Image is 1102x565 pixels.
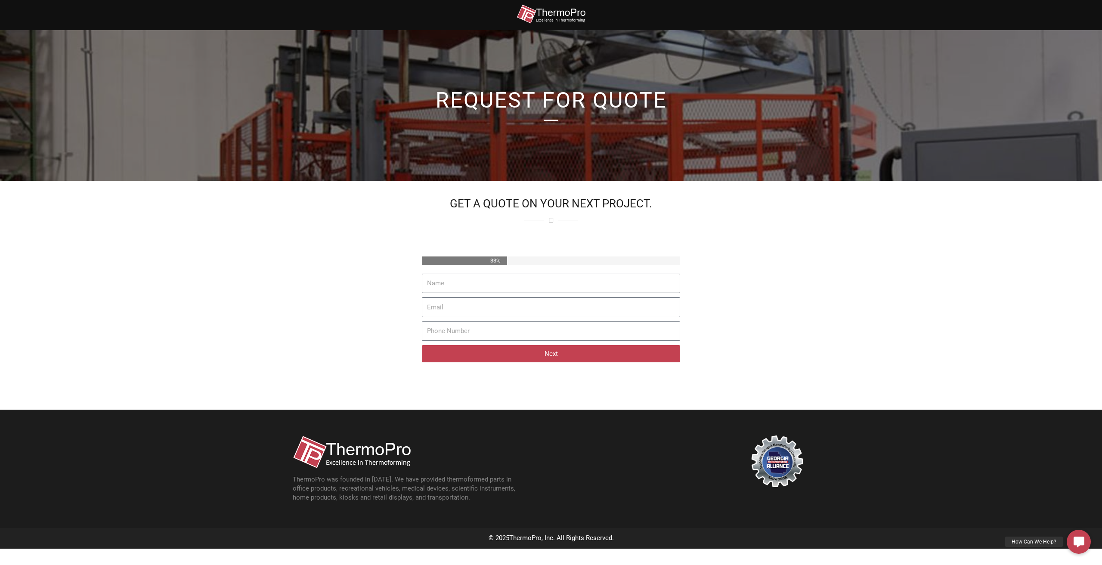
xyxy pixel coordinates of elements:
[422,297,680,317] input: Email
[422,345,680,362] button: Next
[422,321,680,341] input: Phone Number
[517,4,585,24] img: thermopro-logo-non-iso
[1005,537,1063,547] div: How Can We Help?
[422,256,507,265] div: 33%
[422,274,680,293] input: Name
[284,532,818,544] div: © 2025 , Inc. All Rights Reserved.
[509,534,542,542] span: ThermoPro
[422,198,680,209] h2: GET A QUOTE ON YOUR NEXT PROJECT.
[293,475,525,502] p: ThermoPro was founded in [DATE]. We have provided thermoformed parts in office products, recreati...
[306,90,796,111] h1: Request for Quote
[751,435,803,487] img: georgia-manufacturing-alliance
[1067,530,1091,554] a: How Can We Help?
[293,435,411,469] img: thermopro-logo-non-iso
